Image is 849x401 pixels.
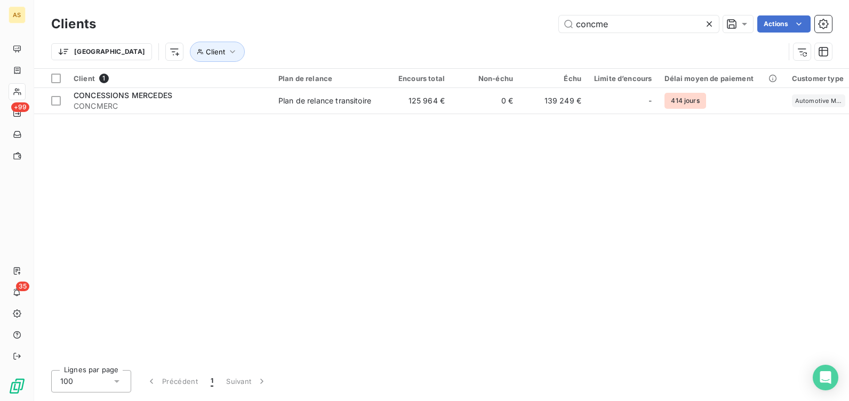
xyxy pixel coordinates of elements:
[74,74,95,83] span: Client
[813,365,838,390] div: Open Intercom Messenger
[594,74,652,83] div: Limite d’encours
[51,43,152,60] button: [GEOGRAPHIC_DATA]
[99,74,109,83] span: 1
[60,376,73,387] span: 100
[664,93,706,109] span: 414 jours
[204,370,220,392] button: 1
[206,47,225,56] span: Client
[648,95,652,106] span: -
[211,376,213,387] span: 1
[74,91,172,100] span: CONCESSIONS MERCEDES
[519,88,588,114] td: 139 249 €
[526,74,581,83] div: Échu
[220,370,274,392] button: Suivant
[458,74,513,83] div: Non-échu
[278,74,377,83] div: Plan de relance
[9,378,26,395] img: Logo LeanPay
[451,88,519,114] td: 0 €
[389,74,445,83] div: Encours total
[383,88,451,114] td: 125 964 €
[11,102,29,112] span: +99
[74,101,266,111] span: CONCMERC
[51,14,96,34] h3: Clients
[664,74,779,83] div: Délai moyen de paiement
[140,370,204,392] button: Précédent
[278,95,371,106] div: Plan de relance transitoire
[9,6,26,23] div: AS
[559,15,719,33] input: Rechercher
[16,282,29,291] span: 35
[190,42,245,62] button: Client
[9,105,25,122] a: +99
[795,98,842,104] span: Automotive Manufacturers
[757,15,811,33] button: Actions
